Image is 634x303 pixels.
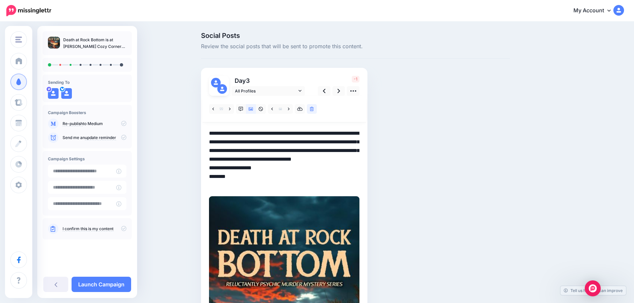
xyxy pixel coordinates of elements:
p: Death at Rock Bottom is at [PERSON_NAME] Cozy Corners with an Author Interview on books, reading,... [63,37,126,50]
img: menu.png [15,37,22,43]
img: Missinglettr [6,5,51,16]
a: I confirm this is my content [63,226,113,231]
a: All Profiles [232,86,305,96]
img: user_default_image.png [48,88,59,99]
span: Social Posts [201,32,510,39]
a: update reminder [85,135,116,140]
a: Re-publish [63,121,83,126]
img: user_default_image.png [61,88,72,99]
span: All Profiles [235,87,297,94]
img: user_default_image.png [217,84,227,94]
p: Send me an [63,135,126,141]
span: -1 [352,76,359,82]
a: Tell us how we can improve [560,286,626,295]
img: 17f78bac3a98065e029486c5a466a6bf_thumb.jpg [48,37,60,49]
p: Day [232,76,306,85]
img: user_default_image.png [211,78,221,87]
div: Open Intercom Messenger [585,280,601,296]
span: Review the social posts that will be sent to promote this content. [201,42,510,51]
span: 3 [246,77,250,84]
h4: Campaign Boosters [48,110,126,115]
h4: Campaign Settings [48,156,126,161]
p: to Medium [63,121,126,127]
a: My Account [567,3,624,19]
h4: Sending To [48,80,126,85]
